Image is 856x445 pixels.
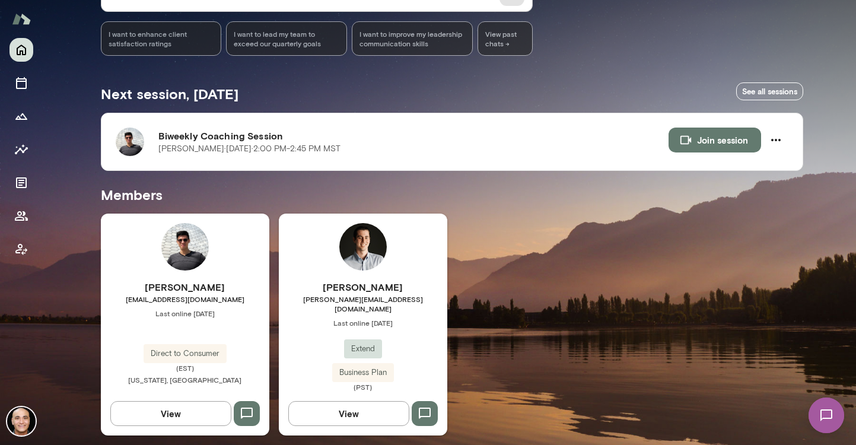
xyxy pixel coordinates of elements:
[9,71,33,95] button: Sessions
[279,382,447,392] span: (PST)
[101,294,269,304] span: [EMAIL_ADDRESS][DOMAIN_NAME]
[9,104,33,128] button: Growth Plan
[158,143,341,155] p: [PERSON_NAME] · [DATE] · 2:00 PM-2:45 PM MST
[352,21,473,56] div: I want to improve my leadership communication skills
[279,280,447,294] h6: [PERSON_NAME]
[101,363,269,373] span: (EST)
[158,129,669,143] h6: Biweekly Coaching Session
[478,21,533,56] span: View past chats ->
[344,343,382,355] span: Extend
[109,29,214,48] span: I want to enhance client satisfaction ratings
[101,185,803,204] h5: Members
[279,294,447,313] span: [PERSON_NAME][EMAIL_ADDRESS][DOMAIN_NAME]
[101,21,222,56] div: I want to enhance client satisfaction ratings
[736,82,803,101] a: See all sessions
[9,171,33,195] button: Documents
[339,223,387,271] img: Dean Poplawski
[144,348,227,360] span: Direct to Consumer
[101,84,238,103] h5: Next session, [DATE]
[9,237,33,261] button: Client app
[101,309,269,318] span: Last online [DATE]
[101,280,269,294] h6: [PERSON_NAME]
[359,29,465,48] span: I want to improve my leadership communication skills
[226,21,347,56] div: I want to lead my team to exceed our quarterly goals
[234,29,339,48] span: I want to lead my team to exceed our quarterly goals
[128,376,241,384] span: [US_STATE], [GEOGRAPHIC_DATA]
[9,204,33,228] button: Members
[110,401,231,426] button: View
[288,401,409,426] button: View
[12,8,31,30] img: Mento
[161,223,209,271] img: Yan Sim
[332,367,394,379] span: Business Plan
[9,138,33,161] button: Insights
[669,128,761,152] button: Join session
[279,318,447,328] span: Last online [DATE]
[7,407,36,436] img: James Menezes
[9,38,33,62] button: Home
